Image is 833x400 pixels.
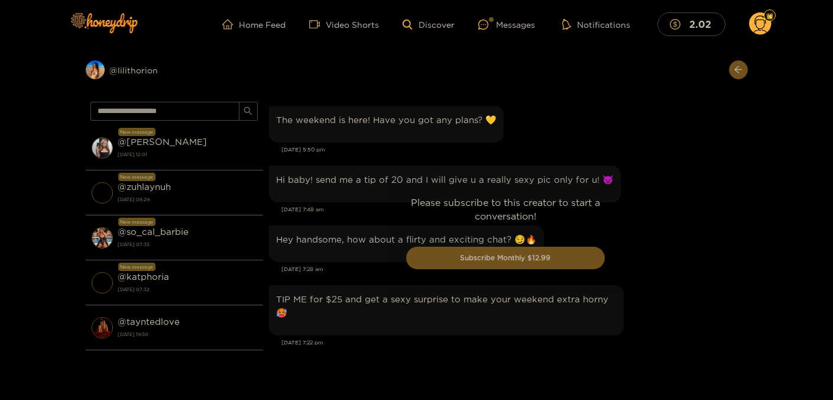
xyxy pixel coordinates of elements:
[118,218,155,226] div: New message
[766,12,773,20] img: Fan Level
[86,60,263,79] div: @lilithorion
[688,18,713,30] mark: 2.02
[670,19,686,30] span: dollar
[406,247,605,269] button: Subscribe Monthly $12.99
[222,19,286,30] a: Home Feed
[729,60,748,79] button: arrow-left
[118,182,171,192] strong: @ zuhlaynuh
[559,18,634,30] button: Notifications
[118,128,155,136] div: New message
[118,329,257,340] strong: [DATE] 19:50
[92,182,113,204] img: conversation
[118,173,155,181] div: New message
[222,19,239,30] span: home
[92,227,113,249] img: conversation
[92,272,113,293] img: conversation
[478,18,535,31] div: Messages
[92,137,113,159] img: conversation
[406,196,605,223] p: Please subscribe to this creator to start a conversation!
[118,149,257,160] strong: [DATE] 12:01
[118,239,257,250] strong: [DATE] 07:35
[657,12,725,36] button: 2.02
[118,272,169,282] strong: @ katphoria
[239,102,258,121] button: search
[734,65,743,75] span: arrow-left
[118,137,207,147] strong: @ [PERSON_NAME]
[118,227,189,237] strong: @ so_cal_barbie
[309,19,326,30] span: video-camera
[118,194,257,205] strong: [DATE] 08:29
[244,107,252,117] span: search
[309,19,379,30] a: Video Shorts
[118,317,180,327] strong: @ tayntedlove
[118,284,257,295] strong: [DATE] 07:32
[403,20,454,30] a: Discover
[92,317,113,338] img: conversation
[118,263,155,271] div: New message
